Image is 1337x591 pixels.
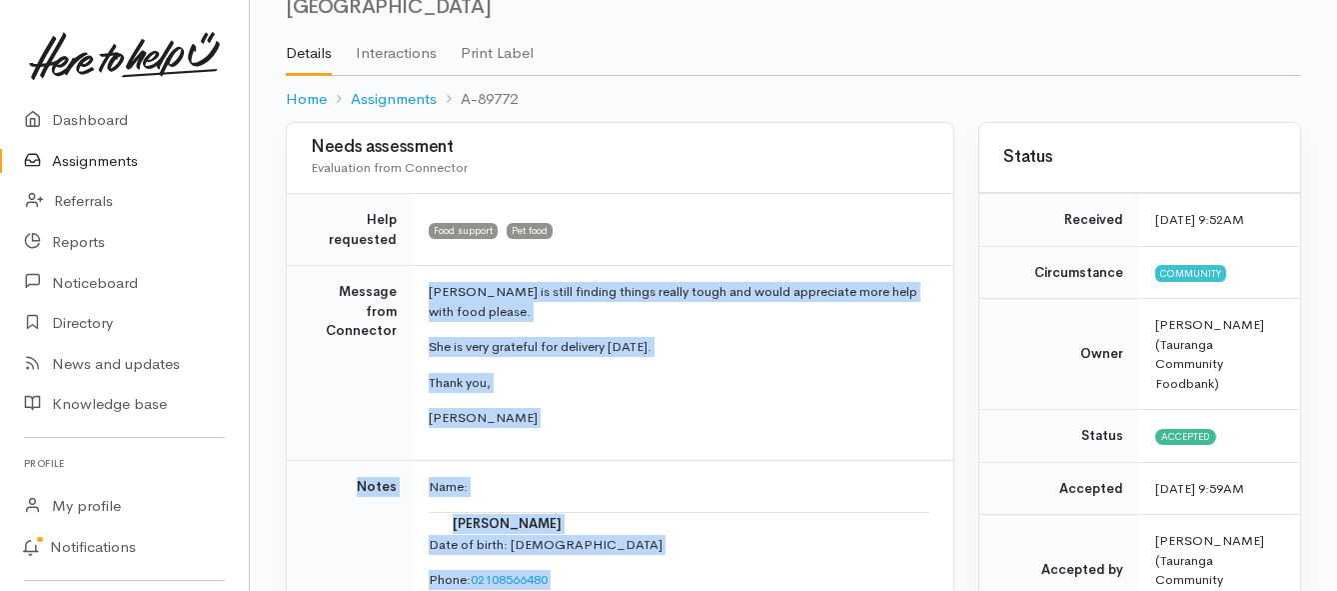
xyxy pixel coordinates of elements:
a: Interactions [356,18,437,74]
li: A-89772 [437,88,518,111]
a: Home [286,88,327,111]
p: Thank you, [429,373,929,393]
td: Message from Connector [287,266,413,461]
p: Phone: [429,570,929,590]
h6: Profile [24,450,225,477]
p: [PERSON_NAME] [429,408,929,428]
td: Accepted [979,462,1139,515]
span: Evaluation from Connector [311,159,468,176]
h3: Status [1003,148,1276,167]
p: She is very grateful for delivery [DATE]. [429,337,929,357]
a: Print Label [461,18,534,74]
td: Help requested [287,194,413,266]
p: Name: [429,477,929,497]
td: Received [979,194,1139,247]
time: [DATE] 9:52AM [1155,211,1244,228]
time: [DATE] 9:59AM [1155,480,1244,497]
p: [PERSON_NAME] is still finding things really tough and would appreciate more help with food please. [429,282,929,321]
a: Assignments [351,88,437,111]
a: 02108566480 [471,571,548,588]
p: Date of birth: [DEMOGRAPHIC_DATA] [429,535,929,555]
nav: breadcrumb [286,76,1301,123]
td: Status [979,410,1139,463]
td: Circumstance [979,246,1139,299]
span: Community [1155,265,1226,281]
span: [PERSON_NAME] [453,515,562,532]
a: Details [286,18,332,76]
td: Owner [979,299,1139,410]
span: Accepted [1155,429,1216,445]
h3: Needs assessment [311,138,929,157]
span: [PERSON_NAME] (Tauranga Community Foodbank) [1155,316,1264,392]
span: Pet food [507,223,553,239]
span: Food support [429,223,498,239]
